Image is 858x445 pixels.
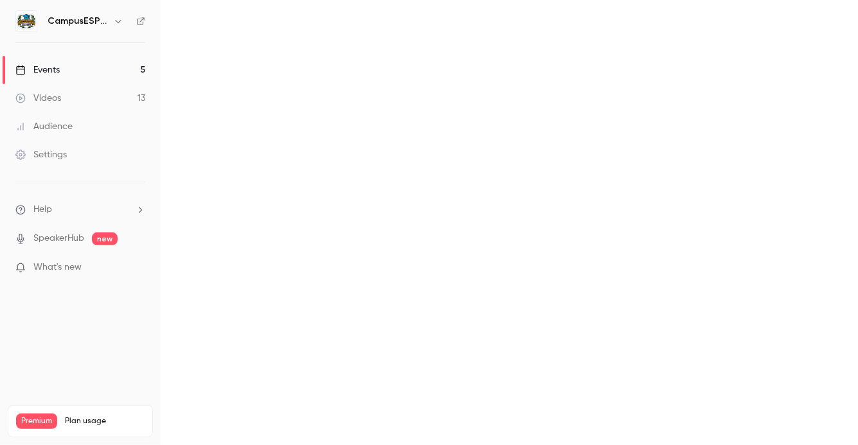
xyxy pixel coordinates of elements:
[15,92,61,105] div: Videos
[16,11,37,31] img: CampusESP Academy
[15,148,67,161] div: Settings
[15,64,60,76] div: Events
[16,414,57,429] span: Premium
[130,262,145,274] iframe: Noticeable Trigger
[33,261,82,274] span: What's new
[33,203,52,216] span: Help
[48,15,108,28] h6: CampusESP Academy
[65,416,145,426] span: Plan usage
[92,232,118,245] span: new
[15,203,145,216] li: help-dropdown-opener
[15,120,73,133] div: Audience
[33,232,84,245] a: SpeakerHub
